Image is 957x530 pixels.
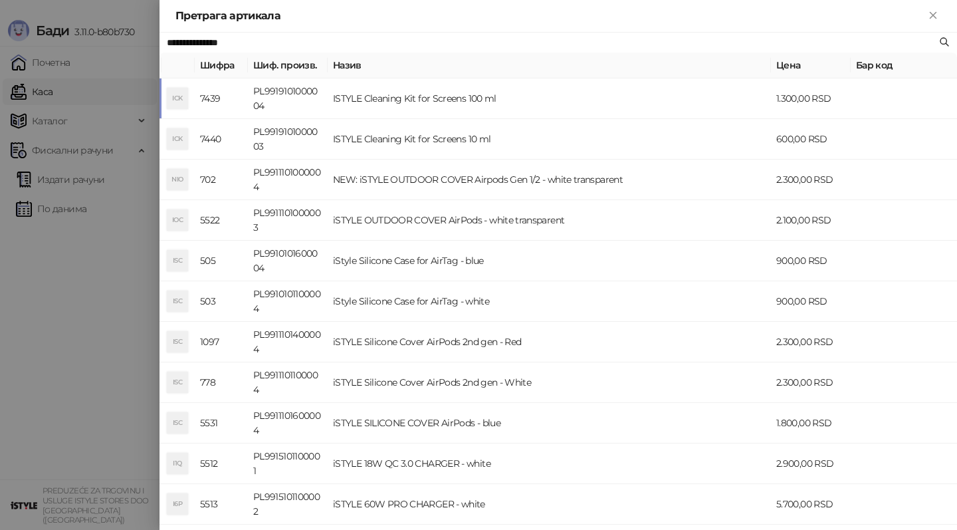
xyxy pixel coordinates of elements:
[771,53,851,78] th: Цена
[328,53,771,78] th: Назив
[248,484,328,525] td: PL9915101100002
[771,119,851,160] td: 600,00 RSD
[328,119,771,160] td: ISTYLE Cleaning Kit for Screens 10 ml
[248,119,328,160] td: PL9919101000003
[195,160,248,200] td: 702
[248,53,328,78] th: Шиф. произв.
[771,403,851,444] td: 1.800,00 RSD
[167,372,188,393] div: ISC
[328,281,771,322] td: iStyle Silicone Case for AirTag - white
[328,322,771,362] td: iSTYLE Silicone Cover AirPods 2nd gen - Red
[328,403,771,444] td: iSTYLE SILICONE COVER AirPods - blue
[195,322,248,362] td: 1097
[195,241,248,281] td: 505
[195,281,248,322] td: 503
[195,53,248,78] th: Шифра
[248,444,328,484] td: PL9915101100001
[328,160,771,200] td: NEW: iSTYLE OUTDOOR COVER Airpods Gen 1/2 - white transparent
[195,444,248,484] td: 5512
[195,362,248,403] td: 778
[195,484,248,525] td: 5513
[167,128,188,150] div: ICK
[328,200,771,241] td: iSTYLE OUTDOOR COVER AirPods - white transparent
[248,78,328,119] td: PL9919101000004
[167,250,188,271] div: ISC
[167,209,188,231] div: IOC
[771,160,851,200] td: 2.300,00 RSD
[167,291,188,312] div: ISC
[328,484,771,525] td: iSTYLE 60W PRO CHARGER - white
[771,322,851,362] td: 2.300,00 RSD
[248,362,328,403] td: PL9911101100004
[167,331,188,352] div: ISC
[248,160,328,200] td: PL9911101000004
[195,200,248,241] td: 5522
[167,412,188,434] div: ISC
[248,322,328,362] td: PL9911101400004
[248,403,328,444] td: PL9911101600004
[328,444,771,484] td: iSTYLE 18W QC 3.0 CHARGER - white
[248,200,328,241] td: PL9911101000003
[167,88,188,109] div: ICK
[328,78,771,119] td: ISTYLE Cleaning Kit for Screens 100 ml
[167,169,188,190] div: NIO
[771,241,851,281] td: 900,00 RSD
[925,8,941,24] button: Close
[195,78,248,119] td: 7439
[328,362,771,403] td: iSTYLE Silicone Cover AirPods 2nd gen - White
[195,403,248,444] td: 5531
[771,362,851,403] td: 2.300,00 RSD
[195,119,248,160] td: 7440
[771,281,851,322] td: 900,00 RSD
[771,444,851,484] td: 2.900,00 RSD
[175,8,925,24] div: Претрага артикала
[248,241,328,281] td: PL9910101600004
[328,241,771,281] td: iStyle Silicone Case for AirTag - blue
[248,281,328,322] td: PL9910101100004
[771,78,851,119] td: 1.300,00 RSD
[167,453,188,474] div: I1Q
[851,53,957,78] th: Бар код
[771,484,851,525] td: 5.700,00 RSD
[771,200,851,241] td: 2.100,00 RSD
[167,493,188,515] div: I6P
